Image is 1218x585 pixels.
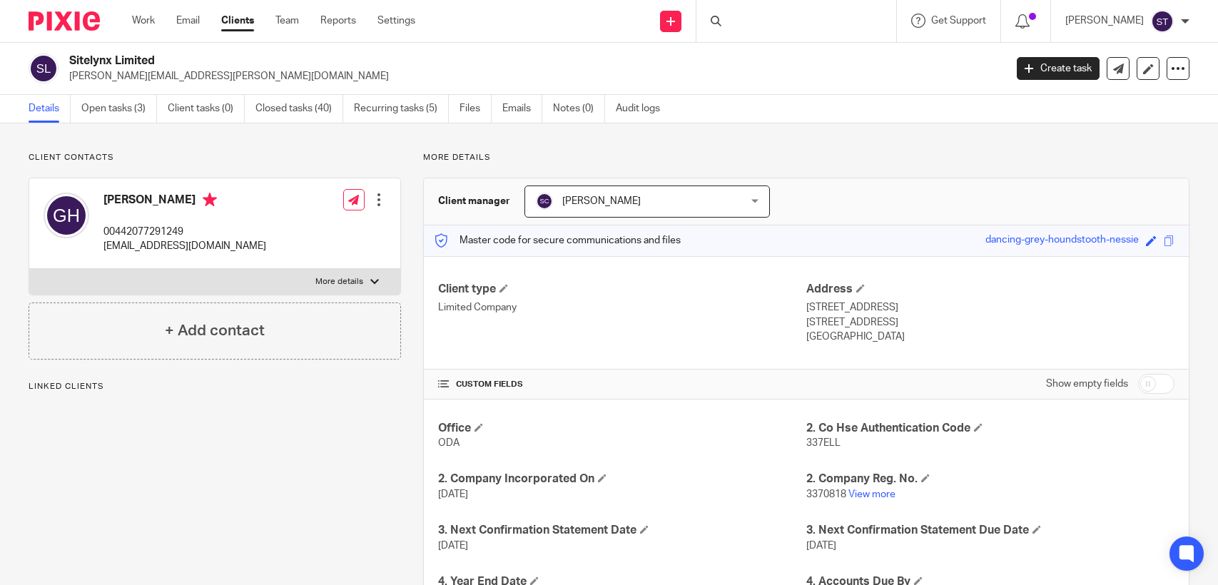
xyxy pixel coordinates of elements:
a: Clients [221,14,254,28]
p: Client contacts [29,152,401,163]
p: [PERSON_NAME][EMAIL_ADDRESS][PERSON_NAME][DOMAIN_NAME] [69,69,995,83]
img: svg%3E [536,193,553,210]
p: 00442077291249 [103,225,266,239]
img: svg%3E [1151,10,1174,33]
span: [DATE] [438,489,468,499]
span: [DATE] [806,541,836,551]
h4: 2. Company Incorporated On [438,472,806,487]
a: Create task [1017,57,1100,80]
p: More details [315,276,363,288]
a: Settings [377,14,415,28]
span: ODA [438,438,460,448]
p: [STREET_ADDRESS] [806,315,1174,330]
p: [EMAIL_ADDRESS][DOMAIN_NAME] [103,239,266,253]
img: Pixie [29,11,100,31]
h4: CUSTOM FIELDS [438,379,806,390]
a: Notes (0) [553,95,605,123]
i: Primary [203,193,217,207]
h2: Sitelynx Limited [69,54,810,68]
p: [GEOGRAPHIC_DATA] [806,330,1174,344]
span: 3370818 [806,489,846,499]
h4: 2. Company Reg. No. [806,472,1174,487]
a: View more [848,489,895,499]
a: Audit logs [616,95,671,123]
a: Files [460,95,492,123]
a: Work [132,14,155,28]
h4: Office [438,421,806,436]
label: Show empty fields [1046,377,1128,391]
a: Recurring tasks (5) [354,95,449,123]
h4: 3. Next Confirmation Statement Date [438,523,806,538]
span: Get Support [931,16,986,26]
a: Details [29,95,71,123]
a: Email [176,14,200,28]
h3: Client manager [438,194,510,208]
img: svg%3E [44,193,89,238]
h4: Address [806,282,1174,297]
img: svg%3E [29,54,59,83]
a: Team [275,14,299,28]
p: Limited Company [438,300,806,315]
h4: 3. Next Confirmation Statement Due Date [806,523,1174,538]
h4: Client type [438,282,806,297]
h4: + Add contact [165,320,265,342]
span: [DATE] [438,541,468,551]
div: dancing-grey-houndstooth-nessie [985,233,1139,249]
a: Reports [320,14,356,28]
h4: 2. Co Hse Authentication Code [806,421,1174,436]
p: Master code for secure communications and files [435,233,681,248]
a: Client tasks (0) [168,95,245,123]
p: [PERSON_NAME] [1065,14,1144,28]
p: [STREET_ADDRESS] [806,300,1174,315]
a: Open tasks (3) [81,95,157,123]
p: More details [423,152,1189,163]
span: 337ELL [806,438,841,448]
p: Linked clients [29,381,401,392]
a: Closed tasks (40) [255,95,343,123]
span: [PERSON_NAME] [562,196,641,206]
h4: [PERSON_NAME] [103,193,266,210]
a: Emails [502,95,542,123]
